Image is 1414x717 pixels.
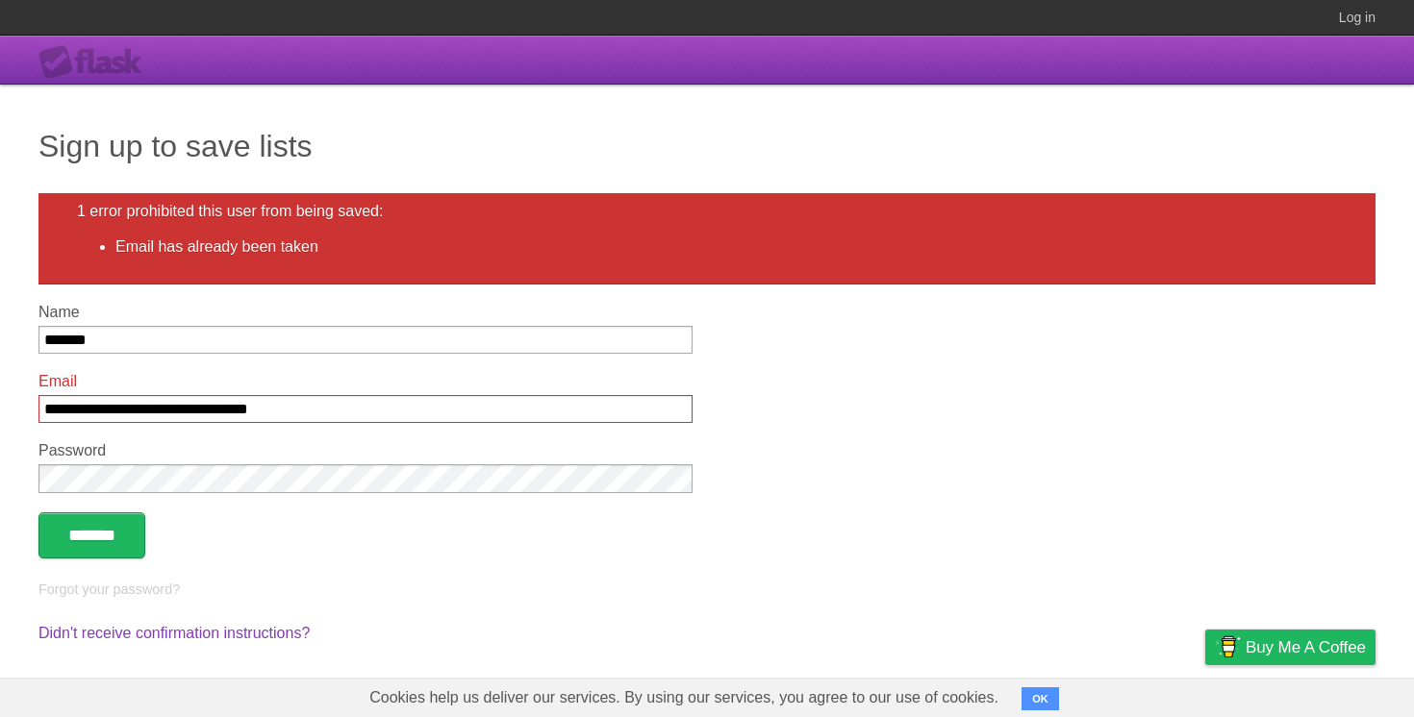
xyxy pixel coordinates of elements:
[350,679,1018,717] span: Cookies help us deliver our services. By using our services, you agree to our use of cookies.
[38,304,693,321] label: Name
[115,235,1337,259] li: Email has already been taken
[1246,630,1366,664] span: Buy me a coffee
[1022,687,1059,710] button: OK
[38,45,154,80] div: Flask
[1215,630,1241,663] img: Buy me a coffee
[38,581,180,597] a: Forgot your password?
[38,442,693,459] label: Password
[77,203,1337,220] h2: 1 error prohibited this user from being saved:
[38,373,693,390] label: Email
[1205,630,1376,665] a: Buy me a coffee
[38,625,310,641] a: Didn't receive confirmation instructions?
[38,123,1376,169] h1: Sign up to save lists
